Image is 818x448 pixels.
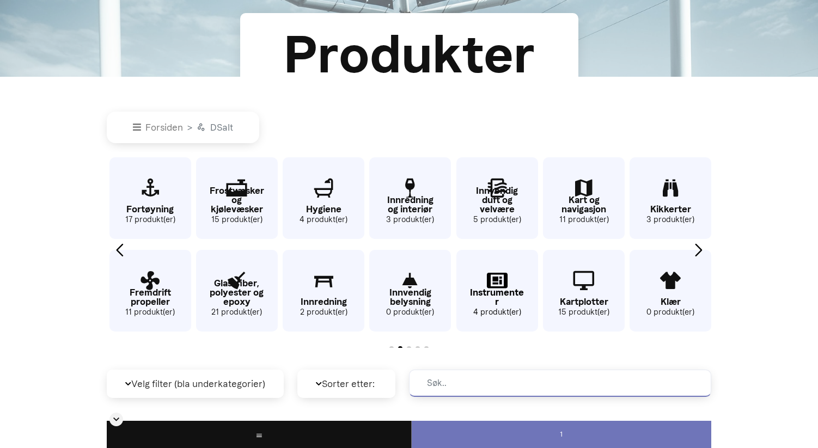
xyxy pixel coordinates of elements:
small: 15 produkt(er) [543,306,625,318]
span: Go to slide 2 [398,346,402,351]
small: 4 produkt(er) [456,306,538,318]
div: 28 / 62 [627,244,711,334]
div: 19 / 62 [280,152,364,242]
p: Sorter etter: [297,370,395,397]
div: 17 / 62 [193,152,277,242]
div: 24 / 62 [454,244,538,334]
div: Produkter [276,16,543,94]
small: 3 produkt(er) [630,214,711,226]
small: 2 produkt(er) [283,306,364,318]
small: 0 produkt(er) [630,306,711,318]
div: 23 / 62 [454,152,538,242]
span: Go to slide 1 [389,346,394,351]
small: 17 produkt(er) [109,214,191,226]
small: 11 produkt(er) [109,306,191,318]
small: 15 produkt(er) [196,214,278,226]
nav: breadcrumb [107,112,711,143]
div: 1 [411,421,712,448]
div: 15 / 62 [107,152,191,242]
p: Velg filter (bla underkategorier) [107,370,284,397]
span: DSalt [197,122,233,133]
p: Kart og navigasjon [543,195,625,214]
div: 27 / 62 [627,152,711,242]
p: Innvendig duft og velvære [456,186,538,214]
small: 3 produkt(er) [369,214,451,226]
span: Go to slide 4 [416,346,420,351]
p: Fortøyning [109,205,191,214]
p: Innredning [283,297,364,306]
small: 11 produkt(er) [543,214,625,226]
p: Innvendig belysning [369,288,451,306]
p: Fremdrift propeller [109,288,191,306]
input: Søk.. [409,370,711,397]
div: Next slide [691,238,706,262]
span: Go to slide 3 [407,346,411,351]
div: Skjul sidetall [109,413,123,426]
p: Kartplotter [543,297,625,306]
div: 21 / 62 [367,152,451,242]
small: 21 produkt(er) [196,306,278,318]
span: Go to slide 5 [424,346,429,351]
div: 20 / 62 [280,244,364,334]
div: 22 / 62 [367,244,451,334]
p: Kikkerter [630,205,711,214]
p: Instrumenter [456,288,538,306]
div: 16 / 62 [107,244,191,334]
div: 25 / 62 [540,152,624,242]
p: Hygiene [283,205,364,214]
div: 18 / 62 [193,244,277,334]
p: Glassfiber, polyester og epoxy [196,279,278,306]
div: 26 / 62 [540,244,624,334]
small: 5 produkt(er) [456,214,538,226]
small: 4 produkt(er) [283,214,364,226]
p: Innredning og interiør [369,195,451,214]
p: Klær [630,297,711,306]
p: Frostvæsker og kjølevæsker [196,186,278,214]
small: 0 produkt(er) [369,306,451,318]
a: Forsiden [133,122,183,133]
div: Previous slide [112,238,127,262]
